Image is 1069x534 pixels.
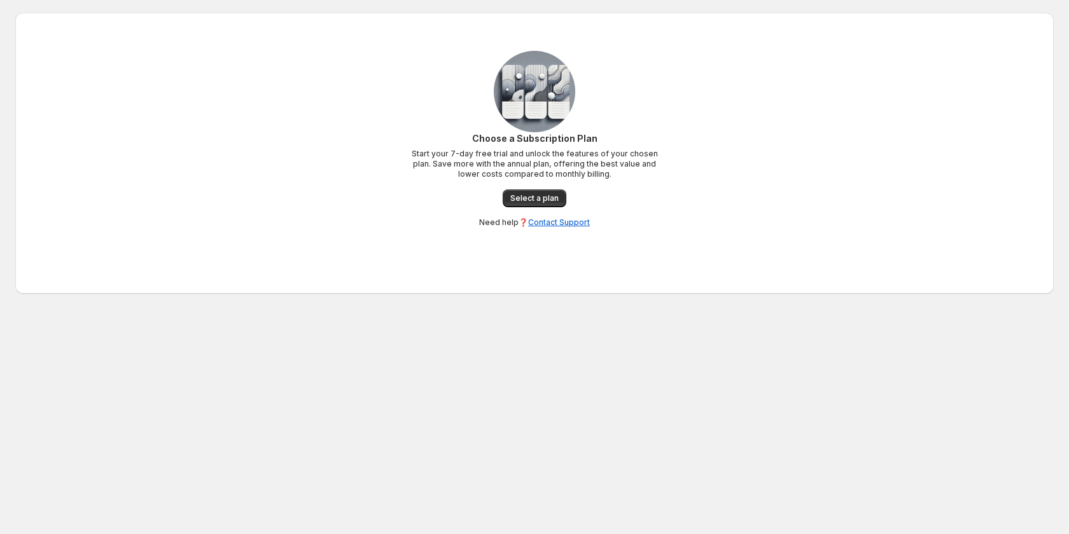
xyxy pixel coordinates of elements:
[479,217,590,228] p: Need help❓
[407,132,662,145] p: Choose a Subscription Plan
[407,149,662,179] p: Start your 7-day free trial and unlock the features of your chosen plan. Save more with the annua...
[510,193,559,203] span: Select a plan
[528,217,590,227] a: Contact Support
[503,189,566,207] a: Select a plan
[1003,452,1063,512] iframe: Tidio Chat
